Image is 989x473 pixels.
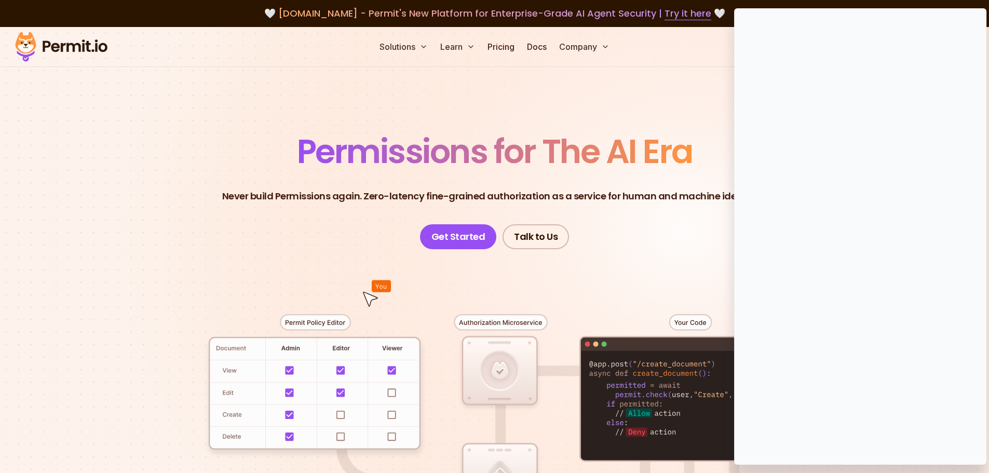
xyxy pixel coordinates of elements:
[523,36,551,57] a: Docs
[420,224,497,249] a: Get Started
[10,29,112,64] img: Permit logo
[665,7,711,20] a: Try it here
[503,224,569,249] a: Talk to Us
[483,36,519,57] a: Pricing
[555,36,614,57] button: Company
[25,6,964,21] div: 🤍 🤍
[278,7,711,20] span: [DOMAIN_NAME] - Permit's New Platform for Enterprise-Grade AI Agent Security |
[222,189,767,204] p: Never build Permissions again. Zero-latency fine-grained authorization as a service for human and...
[297,128,693,174] span: Permissions for The AI Era
[436,36,479,57] button: Learn
[375,36,432,57] button: Solutions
